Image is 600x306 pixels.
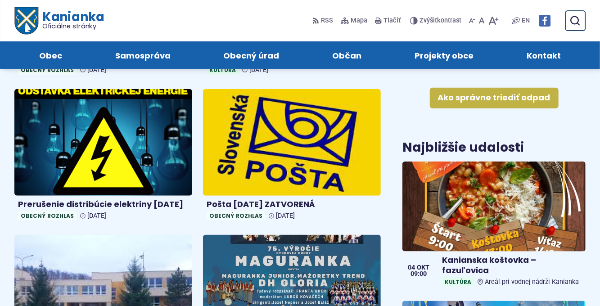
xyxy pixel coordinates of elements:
span: 04 [408,265,415,271]
span: Kultúra [442,277,474,287]
span: Občan [332,41,361,69]
a: Logo Kanianka, prejsť na domovskú stránku. [14,7,104,35]
span: RSS [321,15,334,26]
span: [DATE] [87,66,106,74]
img: Prejsť na domovskú stránku [14,7,38,35]
span: Areál pri vodnej nádrži Kanianka [485,278,579,286]
h1: Kanianka [38,11,104,30]
span: Obecný rozhlas [18,211,77,220]
a: RSS [312,11,335,30]
span: 09:00 [408,271,429,277]
span: EN [522,15,530,26]
h4: Kanianska koštovka – fazuľovica [442,255,582,275]
h3: Najbližšie udalosti [402,141,524,155]
a: Prerušenie distribúcie elektriny [DATE] Obecný rozhlas [DATE] [14,89,192,224]
a: Pošta [DATE] ZATVORENÁ Obecný rozhlas [DATE] [203,89,381,224]
span: Tlačiť [384,17,401,25]
span: Obecný úrad [224,41,280,69]
span: Oficiálne stránky [42,23,104,29]
a: Ako správne triediť odpad [430,88,559,108]
a: Projekty obce [397,41,491,69]
span: [DATE] [276,212,295,220]
button: Zvýšiťkontrast [410,11,464,30]
span: Obec [39,41,62,69]
button: Tlačiť [373,11,403,30]
span: Mapa [351,15,368,26]
span: Obecný rozhlas [18,65,77,75]
button: Nastaviť pôvodnú veľkosť písma [477,11,487,30]
button: Zmenšiť veľkosť písma [467,11,477,30]
span: Samospráva [115,41,171,69]
span: Kultúra [207,65,239,75]
img: Prejsť na Facebook stránku [539,15,550,27]
a: Obec [22,41,80,69]
a: Obecný úrad [206,41,297,69]
a: Samospráva [98,41,188,69]
a: Kanianska koštovka – fazuľovica KultúraAreál pri vodnej nádrži Kanianka 04 okt 09:00 [402,162,586,290]
span: Kontakt [527,41,561,69]
a: Kontakt [509,41,578,69]
a: Mapa [339,11,370,30]
span: Obecný rozhlas [207,211,265,220]
button: Zväčšiť veľkosť písma [487,11,501,30]
span: [DATE] [249,66,268,74]
span: [DATE] [87,212,106,220]
span: Projekty obce [415,41,474,69]
a: EN [520,15,532,26]
a: Občan [315,41,379,69]
span: Zvýšiť [420,17,438,24]
h4: Pošta [DATE] ZATVORENÁ [207,199,377,210]
span: kontrast [420,17,462,25]
h4: Prerušenie distribúcie elektriny [DATE] [18,199,189,210]
span: okt [417,265,429,271]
